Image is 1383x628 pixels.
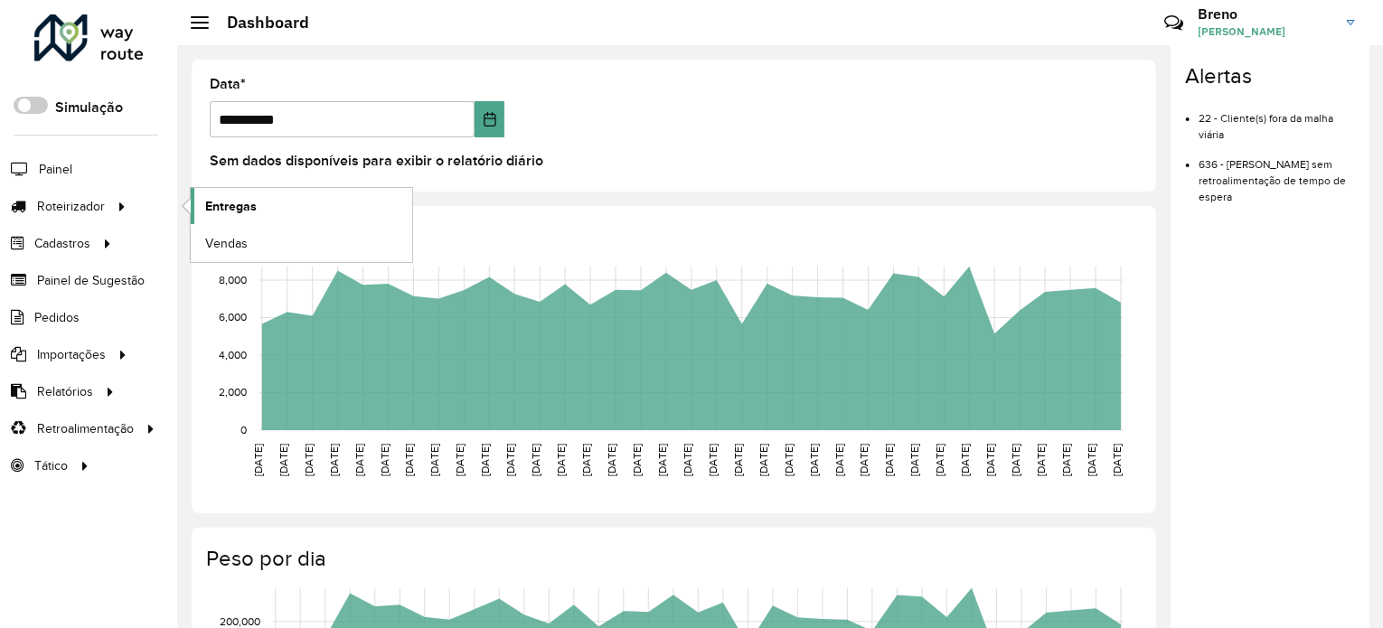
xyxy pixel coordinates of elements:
text: [DATE] [656,444,668,476]
h3: Breno [1198,5,1333,23]
text: [DATE] [631,444,643,476]
text: [DATE] [428,444,440,476]
span: Tático [34,456,68,475]
text: [DATE] [909,444,921,476]
text: [DATE] [353,444,365,476]
text: 8,000 [219,274,247,286]
li: 636 - [PERSON_NAME] sem retroalimentação de tempo de espera [1199,143,1355,205]
text: [DATE] [1111,444,1123,476]
text: [DATE] [884,444,896,476]
li: 22 - Cliente(s) fora da malha viária [1199,97,1355,143]
text: [DATE] [303,444,315,476]
span: Pedidos [34,308,80,327]
text: [DATE] [454,444,466,476]
text: [DATE] [1035,444,1047,476]
label: Simulação [55,97,123,118]
text: [DATE] [1060,444,1072,476]
text: [DATE] [404,444,416,476]
label: Data [210,73,246,95]
text: [DATE] [984,444,996,476]
span: Vendas [205,234,248,253]
text: [DATE] [379,444,390,476]
text: [DATE] [504,444,516,476]
span: Importações [37,345,106,364]
text: [DATE] [808,444,820,476]
text: [DATE] [555,444,567,476]
text: [DATE] [278,444,289,476]
span: Entregas [205,197,257,216]
span: Painel de Sugestão [37,271,145,290]
text: [DATE] [707,444,719,476]
text: [DATE] [783,444,795,476]
text: 6,000 [219,311,247,323]
text: [DATE] [1086,444,1097,476]
text: [DATE] [935,444,946,476]
text: [DATE] [732,444,744,476]
text: [DATE] [328,444,340,476]
h4: Alertas [1185,63,1355,89]
h4: Peso por dia [206,546,1138,572]
text: [DATE] [959,444,971,476]
a: Contato Rápido [1154,4,1193,42]
text: [DATE] [833,444,845,476]
span: Relatórios [37,382,93,401]
h4: Capacidade por dia [206,224,1138,250]
text: [DATE] [479,444,491,476]
span: Painel [39,160,72,179]
text: [DATE] [1010,444,1021,476]
text: [DATE] [580,444,592,476]
a: Entregas [191,188,412,224]
text: [DATE] [859,444,870,476]
span: [PERSON_NAME] [1198,23,1333,40]
text: [DATE] [757,444,769,476]
span: Cadastros [34,234,90,253]
h2: Dashboard [209,13,309,33]
button: Choose Date [475,101,505,137]
text: 200,000 [220,615,260,627]
text: [DATE] [682,444,693,476]
text: 4,000 [219,349,247,361]
span: Retroalimentação [37,419,134,438]
label: Sem dados disponíveis para exibir o relatório diário [210,150,543,172]
text: [DATE] [606,444,617,476]
text: 2,000 [219,386,247,398]
text: 0 [240,424,247,436]
text: [DATE] [530,444,541,476]
span: Roteirizador [37,197,105,216]
a: Vendas [191,225,412,261]
text: [DATE] [252,444,264,476]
